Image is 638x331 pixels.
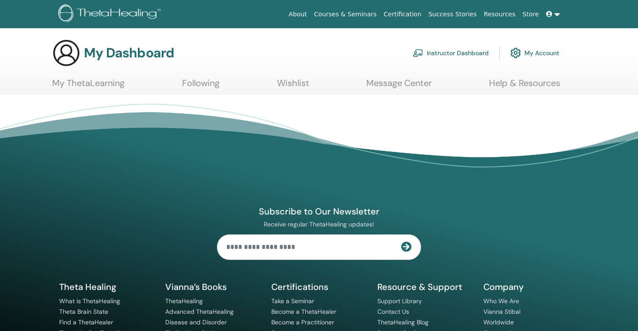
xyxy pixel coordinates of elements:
a: About [285,6,310,23]
a: Worldwide [483,318,514,326]
a: Who We Are [483,297,519,305]
h5: Resource & Support [377,281,473,293]
a: Help & Resources [489,78,560,95]
a: Certification [380,6,425,23]
img: chalkboard-teacher.svg [413,49,423,57]
h3: My Dashboard [84,45,174,61]
h5: Company [483,281,579,293]
a: Become a Practitioner [271,318,334,326]
a: Instructor Dashboard [413,43,489,63]
a: Disease and Disorder [165,318,227,326]
a: ThetaHealing Blog [377,318,429,326]
a: Courses & Seminars [311,6,380,23]
h4: Subscribe to Our Newsletter [217,206,421,217]
a: Message Center [366,78,432,95]
a: ThetaHealing [165,297,203,305]
a: Wishlist [277,78,309,95]
h5: Certifications [271,281,367,293]
a: Advanced ThetaHealing [165,308,234,316]
p: Receive regular ThetaHealing updates! [217,220,421,228]
a: Theta Brain State [59,308,108,316]
a: Success Stories [425,6,480,23]
img: generic-user-icon.jpg [52,39,80,67]
a: My ThetaLearning [52,78,125,95]
a: Following [182,78,220,95]
a: Resources [480,6,519,23]
a: Store [519,6,543,23]
a: Vianna Stibal [483,308,520,316]
h5: Theta Healing [59,281,155,293]
a: My Account [510,43,559,63]
h5: Vianna’s Books [165,281,261,293]
a: Find a ThetaHealer [59,318,113,326]
a: Become a ThetaHealer [271,308,336,316]
a: What is ThetaHealing [59,297,120,305]
img: cog.svg [510,45,521,60]
a: Support Library [377,297,422,305]
a: Take a Seminar [271,297,314,305]
a: Contact Us [377,308,409,316]
img: logo.png [58,4,164,24]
